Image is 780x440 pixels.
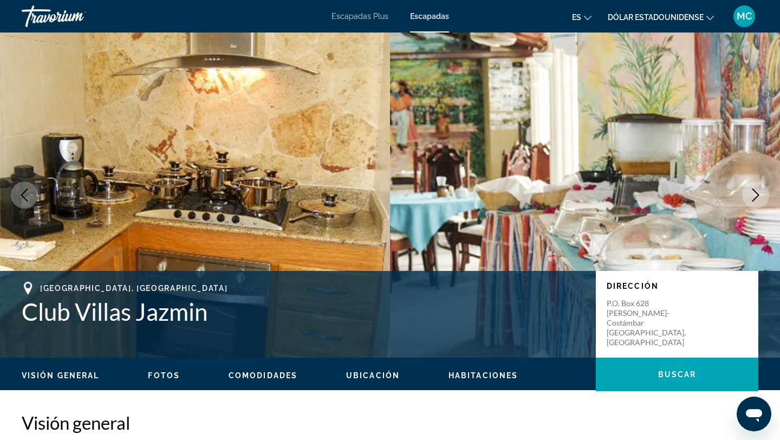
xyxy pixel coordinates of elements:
[410,12,449,21] a: Escapadas
[22,371,99,380] button: Visión general
[737,397,771,431] iframe: Botón para iniciar la ventana de mensajería
[572,13,581,22] font: es
[448,371,518,380] button: Habitaciones
[22,2,130,30] a: Travorium
[737,10,752,22] font: MC
[730,5,758,28] button: Menú de usuario
[572,9,591,25] button: Cambiar idioma
[22,297,585,326] h1: Club Villas Jazmin
[40,284,227,293] span: [GEOGRAPHIC_DATA], [GEOGRAPHIC_DATA]
[596,358,758,391] button: Buscar
[22,412,758,433] h2: Visión general
[608,13,704,22] font: Dólar estadounidense
[742,182,769,209] button: Next image
[607,282,747,290] p: Dirección
[148,371,180,380] button: Fotos
[11,182,38,209] button: Previous image
[658,370,697,379] span: Buscar
[229,371,297,380] button: Comodidades
[346,371,400,380] button: Ubicación
[607,299,693,347] p: P.O. Box 628 [PERSON_NAME]-Costámbar [GEOGRAPHIC_DATA], [GEOGRAPHIC_DATA]
[331,12,388,21] a: Escapadas Plus
[608,9,714,25] button: Cambiar moneda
